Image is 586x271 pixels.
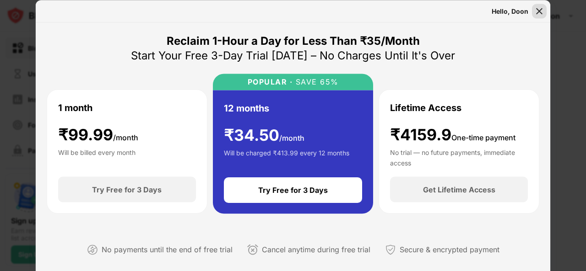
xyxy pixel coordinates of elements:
[58,125,138,144] div: ₹ 99.99
[58,101,92,114] div: 1 month
[390,125,515,144] div: ₹4159.9
[390,148,528,166] div: No trial — no future payments, immediate access
[131,48,455,63] div: Start Your Free 3-Day Trial [DATE] – No Charges Until It's Over
[262,243,370,256] div: Cancel anytime during free trial
[248,77,293,86] div: POPULAR ·
[423,185,495,194] div: Get Lifetime Access
[247,244,258,255] img: cancel-anytime
[279,133,304,142] span: /month
[451,133,515,142] span: One-time payment
[293,77,339,86] div: SAVE 65%
[58,148,136,166] div: Will be billed every month
[113,133,138,142] span: /month
[224,148,349,166] div: Will be charged ₹413.99 every 12 months
[224,126,304,144] div: ₹ 34.50
[492,7,528,15] div: Hello, Doon
[92,185,162,194] div: Try Free for 3 Days
[167,33,420,48] div: Reclaim 1-Hour a Day for Less Than ₹35/Month
[224,101,269,115] div: 12 months
[385,244,396,255] img: secured-payment
[258,186,328,195] div: Try Free for 3 Days
[87,244,98,255] img: not-paying
[390,101,461,114] div: Lifetime Access
[102,243,233,256] div: No payments until the end of free trial
[400,243,499,256] div: Secure & encrypted payment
